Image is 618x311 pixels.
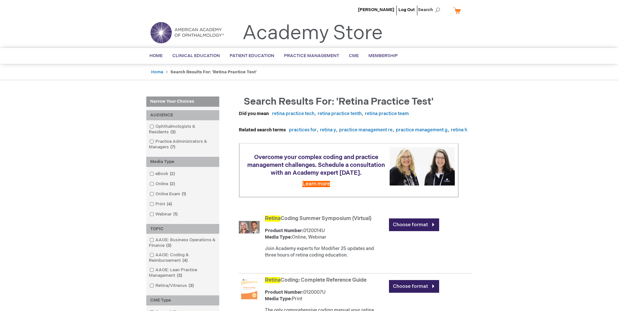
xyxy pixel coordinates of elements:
[175,273,184,278] span: 3
[151,69,163,75] a: Home
[265,277,366,283] a: RetinaCoding: Complete Reference Guide
[265,277,280,283] span: Retina
[265,234,292,240] strong: Media Type:
[148,283,196,289] a: Retina/Vitreous3
[172,53,220,58] span: Clinical Education
[146,157,219,167] div: Media Type
[451,127,467,133] a: retina h
[272,111,314,116] a: retina practice tech
[368,53,398,58] span: Membership
[148,267,218,279] a: AAOE: Lean Practice Management3
[244,96,434,108] span: Search results for: 'retina practice test'
[289,127,317,133] a: practices for
[265,215,280,222] span: Retina
[389,280,439,293] a: Choose format
[148,171,178,177] a: eBook2
[239,217,260,238] img: Retina Coding Summer Symposium (Virtual)
[265,228,303,233] strong: Product Number:
[265,245,386,259] div: Join Academy experts for Modifier 25 updates and three hours of retina coding education.
[169,129,177,135] span: 3
[165,243,173,248] span: 3
[247,154,385,176] span: Overcome your complex coding and practice management challenges. Schedule a consultation with an ...
[358,7,394,12] a: [PERSON_NAME]
[168,171,177,176] span: 2
[148,252,218,264] a: AAOE: Coding & Reimbursement4
[187,283,195,288] span: 3
[180,191,188,197] span: 1
[418,3,443,16] span: Search
[146,224,219,234] div: TOPIC
[169,144,177,150] span: 7
[148,201,175,207] a: Print4
[170,69,257,75] strong: Search results for: 'retina practice test'
[148,124,218,135] a: Ophthalmologists & Residents3
[239,127,286,133] dt: Related search terms
[265,228,386,241] div: 0120014U Online, Webinar
[239,111,269,117] dt: Did you mean
[146,96,219,107] strong: Narrow Your Choices
[181,258,189,263] span: 4
[265,296,292,302] strong: Media Type:
[239,278,260,299] img: Retina Coding: Complete Reference Guide
[339,127,393,133] a: practice management re
[146,295,219,305] div: CME Type
[148,211,180,217] a: Webinar1
[365,111,409,116] a: retina practice team
[150,53,163,58] span: Home
[389,218,439,231] a: Choose format
[148,237,218,249] a: AAOE: Business Operations & Finance3
[146,110,219,120] div: AUDIENCE
[265,289,386,302] div: 0120007U Print
[390,147,455,185] img: Schedule a consultation with an Academy expert today
[349,53,359,58] span: CME
[284,53,339,58] span: Practice Management
[302,181,330,187] a: Learn more
[168,181,177,186] span: 2
[265,289,303,295] strong: Product Number:
[398,7,415,12] a: Log Out
[148,181,178,187] a: Online2
[242,22,383,45] a: Academy Store
[148,191,189,197] a: Online Exam1
[172,212,179,217] span: 1
[318,111,362,116] a: retina practice tenth
[320,127,336,133] a: retina y
[230,53,274,58] span: Patient Education
[265,215,371,222] a: RetinaCoding Summer Symposium (Virtual)
[148,139,218,150] a: Practice Administrators & Managers7
[396,127,448,133] a: practice management g
[165,201,174,207] span: 4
